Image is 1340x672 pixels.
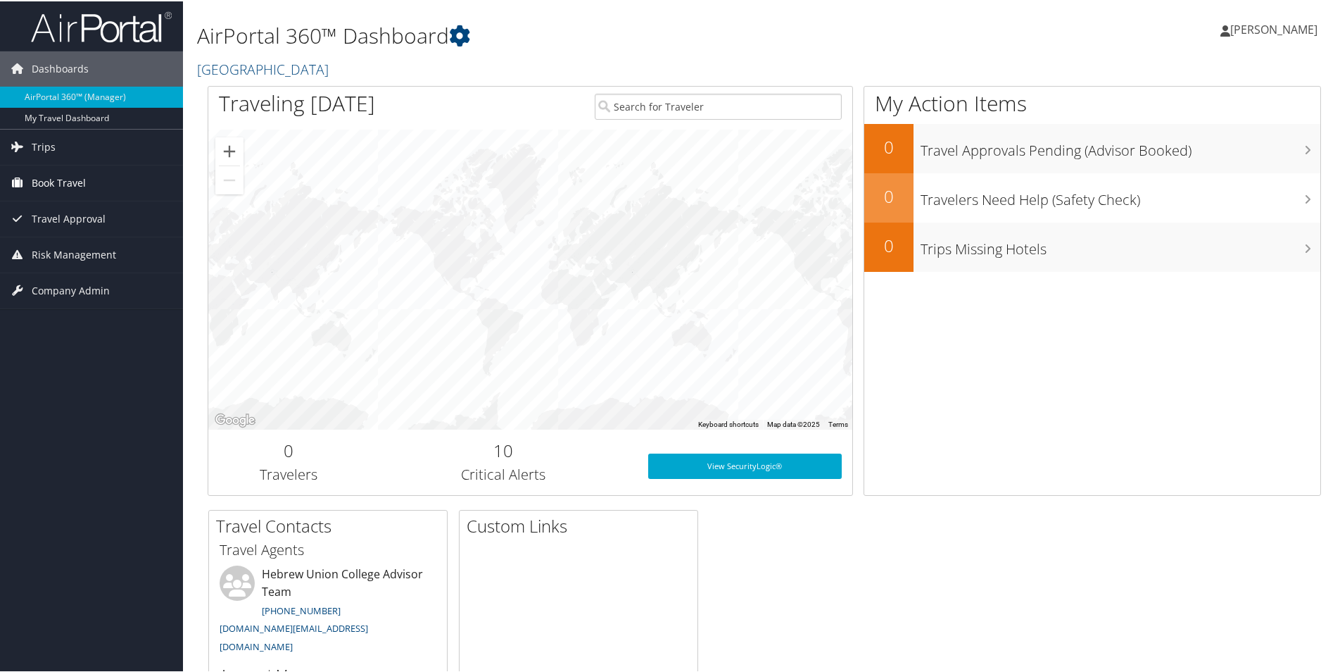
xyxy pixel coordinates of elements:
a: Terms (opens in new tab) [828,419,848,427]
span: Company Admin [32,272,110,307]
span: [PERSON_NAME] [1230,20,1317,36]
a: View SecurityLogic® [648,452,842,478]
img: Google [212,410,258,428]
a: [GEOGRAPHIC_DATA] [197,58,332,77]
span: Trips [32,128,56,163]
h1: Traveling [DATE] [219,87,375,117]
h2: 0 [864,134,914,158]
button: Zoom in [215,136,244,164]
img: airportal-logo.png [31,9,172,42]
button: Zoom out [215,165,244,193]
span: Dashboards [32,50,89,85]
h2: Travel Contacts [216,513,447,537]
h2: Custom Links [467,513,697,537]
h1: My Action Items [864,87,1320,117]
span: Map data ©2025 [767,419,820,427]
h3: Travel Approvals Pending (Advisor Booked) [921,132,1320,159]
h2: 0 [219,437,359,461]
h3: Travel Agents [220,539,436,559]
a: Open this area in Google Maps (opens a new window) [212,410,258,428]
h1: AirPortal 360™ Dashboard [197,20,954,49]
a: 0Trips Missing Hotels [864,221,1320,270]
a: [DOMAIN_NAME][EMAIL_ADDRESS][DOMAIN_NAME] [220,621,368,652]
h3: Travelers [219,463,359,483]
li: Hebrew Union College Advisor Team [213,564,443,658]
a: 0Travel Approvals Pending (Advisor Booked) [864,123,1320,172]
h3: Trips Missing Hotels [921,231,1320,258]
a: [PHONE_NUMBER] [262,603,341,616]
h2: 10 [380,437,627,461]
h2: 0 [864,183,914,207]
button: Keyboard shortcuts [698,418,759,428]
span: Risk Management [32,236,116,271]
h3: Travelers Need Help (Safety Check) [921,182,1320,209]
input: Search for Traveler [595,92,842,118]
a: 0Travelers Need Help (Safety Check) [864,172,1320,221]
span: Book Travel [32,164,86,199]
a: [PERSON_NAME] [1220,7,1332,49]
h3: Critical Alerts [380,463,627,483]
span: Travel Approval [32,200,106,235]
h2: 0 [864,232,914,256]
